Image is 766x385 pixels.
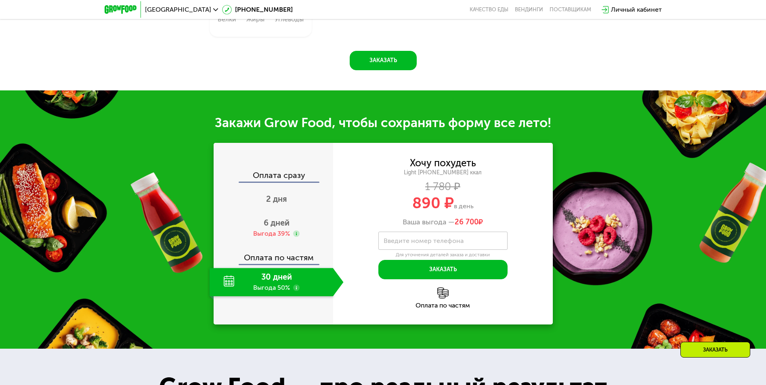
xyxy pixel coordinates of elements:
[550,6,591,13] div: поставщикам
[515,6,543,13] a: Вендинги
[454,202,474,210] span: в день
[680,342,750,358] div: Заказать
[470,6,508,13] a: Качество еды
[214,171,333,182] div: Оплата сразу
[350,51,417,70] button: Заказать
[333,169,553,176] div: Light [PHONE_NUMBER] ккал
[437,287,449,299] img: l6xcnZfty9opOoJh.png
[384,239,464,243] label: Введите номер телефона
[410,159,476,167] div: Хочу похудеть
[264,218,290,228] span: 6 дней
[378,260,508,279] button: Заказать
[611,5,662,15] div: Личный кабинет
[266,194,287,204] span: 2 дня
[222,5,293,15] a: [PHONE_NUMBER]
[145,6,211,13] span: [GEOGRAPHIC_DATA]
[412,194,454,212] span: 890 ₽
[218,16,236,23] div: Белки
[333,302,553,309] div: Оплата по частям
[214,245,333,264] div: Оплата по частям
[275,16,304,23] div: Углеводы
[378,252,508,258] div: Для уточнения деталей заказа и доставки
[253,229,290,238] div: Выгода 39%
[455,218,478,226] span: 26 700
[333,218,553,227] div: Ваша выгода —
[333,182,553,191] div: 1 780 ₽
[455,218,483,227] span: ₽
[246,16,264,23] div: Жиры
